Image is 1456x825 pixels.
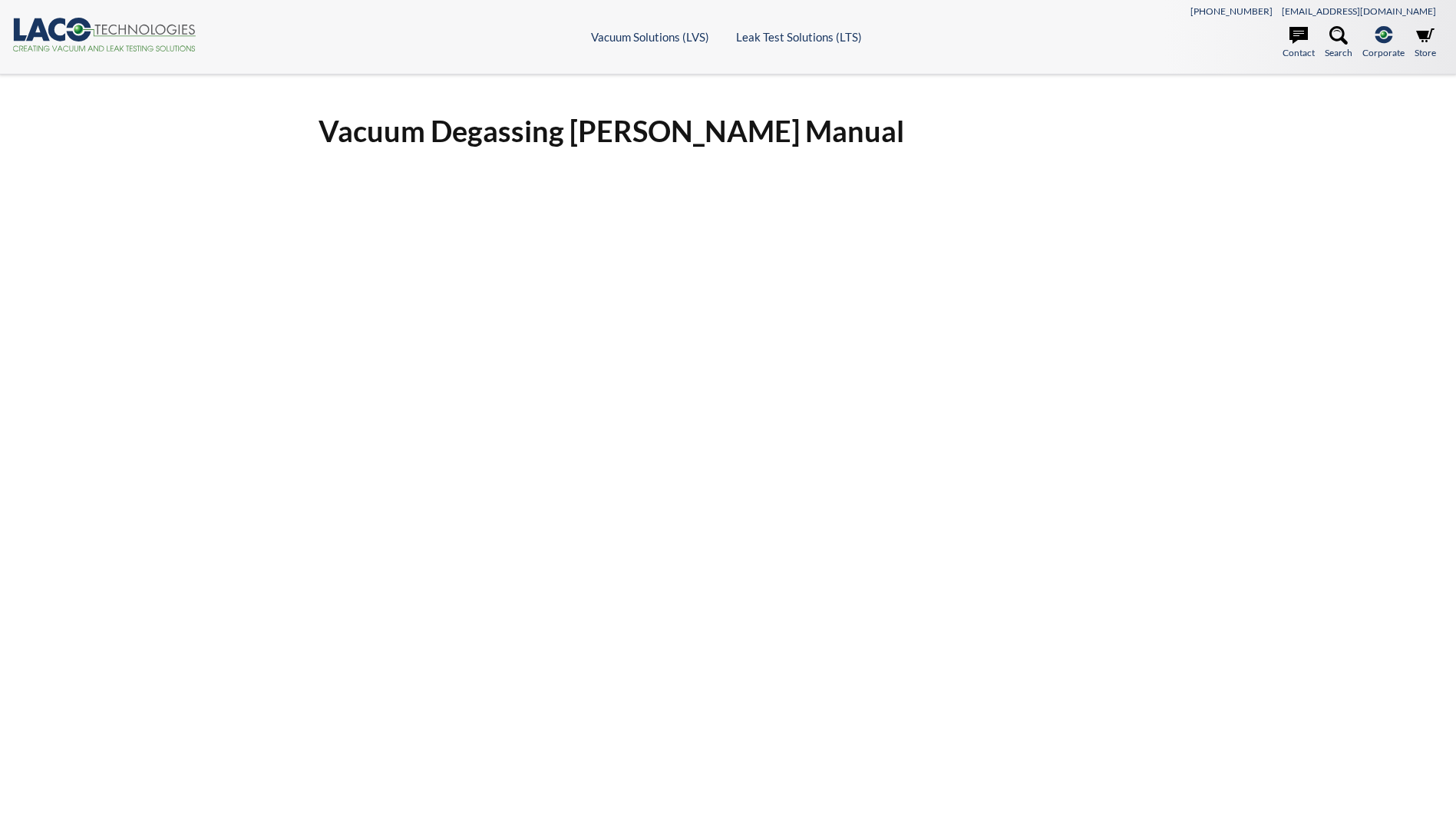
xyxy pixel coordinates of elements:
a: Contact [1283,26,1315,60]
a: [PHONE_NUMBER] [1190,5,1273,17]
span: Corporate [1362,45,1405,60]
a: [EMAIL_ADDRESS][DOMAIN_NAME] [1282,5,1436,17]
a: Vacuum Solutions (LVS) [591,30,709,44]
a: Store [1415,26,1436,60]
a: Leak Test Solutions (LTS) [736,30,862,44]
a: Search [1325,26,1352,60]
h1: Vacuum Degassing [PERSON_NAME] Manual [319,112,1137,150]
